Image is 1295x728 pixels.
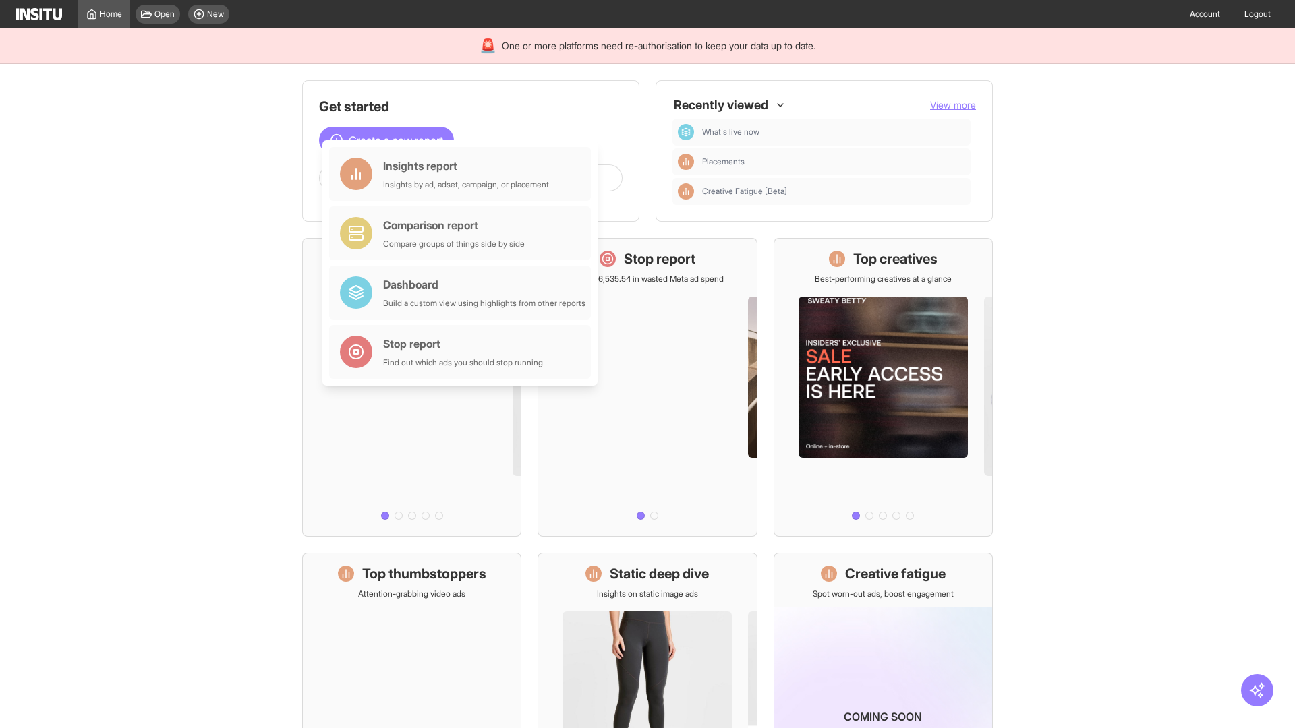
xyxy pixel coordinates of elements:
[154,9,175,20] span: Open
[774,238,993,537] a: Top creativesBest-performing creatives at a glance
[702,156,745,167] span: Placements
[207,9,224,20] span: New
[597,588,698,599] p: Insights on static image ads
[624,249,695,268] h1: Stop report
[702,127,759,138] span: What's live now
[383,298,585,309] div: Build a custom view using highlights from other reports
[502,39,815,53] span: One or more platforms need re-authorisation to keep your data up to date.
[383,276,585,293] div: Dashboard
[302,238,521,537] a: What's live nowSee all active ads instantly
[383,357,543,368] div: Find out which ads you should stop running
[853,249,938,268] h1: Top creatives
[678,183,694,200] div: Insights
[702,186,965,197] span: Creative Fatigue [Beta]
[702,156,965,167] span: Placements
[702,127,965,138] span: What's live now
[383,336,543,352] div: Stop report
[383,217,525,233] div: Comparison report
[100,9,122,20] span: Home
[16,8,62,20] img: Logo
[930,99,976,111] span: View more
[930,98,976,112] button: View more
[538,238,757,537] a: Stop reportSave £16,535.54 in wasted Meta ad spend
[383,239,525,249] div: Compare groups of things side by side
[319,127,454,154] button: Create a new report
[610,564,709,583] h1: Static deep dive
[383,158,549,174] div: Insights report
[702,186,787,197] span: Creative Fatigue [Beta]
[815,274,952,284] p: Best-performing creatives at a glance
[480,36,496,55] div: 🚨
[319,97,623,116] h1: Get started
[349,132,443,148] span: Create a new report
[571,274,724,284] p: Save £16,535.54 in wasted Meta ad spend
[383,179,549,190] div: Insights by ad, adset, campaign, or placement
[678,124,694,140] div: Dashboard
[358,588,465,599] p: Attention-grabbing video ads
[362,564,486,583] h1: Top thumbstoppers
[678,154,694,170] div: Insights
